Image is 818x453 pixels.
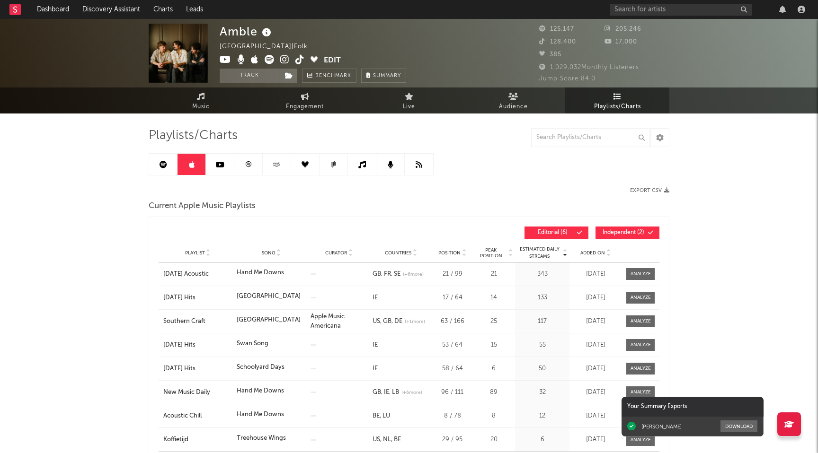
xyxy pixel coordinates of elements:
[163,317,232,326] a: Southern Craft
[315,70,351,82] span: Benchmark
[237,339,268,348] div: Swan Song
[380,318,391,324] a: GB
[475,435,513,444] div: 20
[237,410,284,419] div: Hand Me Downs
[610,4,752,16] input: Search for artists
[220,24,274,39] div: Amble
[517,293,567,303] div: 133
[381,271,391,277] a: FR
[405,318,425,325] span: (+ 1 more)
[357,87,461,113] a: Live
[220,41,329,52] div: [GEOGRAPHIC_DATA] | Folk
[572,411,619,421] div: [DATE]
[720,420,757,432] button: Download
[403,271,424,278] span: (+ 6 more)
[517,340,567,350] div: 55
[373,318,380,324] a: US
[517,411,567,421] div: 12
[373,73,401,78] span: Summary
[324,55,341,67] button: Edit
[391,271,400,277] a: SE
[325,250,347,256] span: Curator
[539,52,561,58] span: 385
[580,250,605,256] span: Added On
[435,388,470,397] div: 96 / 111
[475,340,513,350] div: 15
[373,413,380,419] a: BE
[373,271,381,277] a: GB
[572,270,619,279] div: [DATE]
[572,340,619,350] div: [DATE]
[237,363,285,372] div: Schoolyard Days
[237,268,284,278] div: Hand Me Downs
[572,364,619,374] div: [DATE]
[539,39,576,45] span: 128,400
[438,250,461,256] span: Position
[163,388,232,397] a: New Music Daily
[499,101,528,113] span: Audience
[517,317,567,326] div: 117
[163,364,232,374] a: [DATE] Hits
[630,188,669,193] button: Export CSV
[237,315,301,325] div: [GEOGRAPHIC_DATA]
[525,226,588,239] button: Editorial(6)
[572,317,619,326] div: [DATE]
[475,247,507,259] span: Peak Position
[475,270,513,279] div: 21
[185,250,205,256] span: Playlist
[531,230,574,235] span: Editorial ( 6 )
[237,292,301,301] div: [GEOGRAPHIC_DATA]
[475,364,513,374] div: 6
[531,128,649,147] input: Search Playlists/Charts
[517,435,567,444] div: 6
[286,101,324,113] span: Engagement
[572,388,619,397] div: [DATE]
[572,435,619,444] div: [DATE]
[565,87,669,113] a: Playlists/Charts
[517,364,567,374] div: 50
[163,270,232,279] a: [DATE] Acoustic
[163,435,232,444] a: Koffietijd
[539,64,639,70] span: 1,029,032 Monthly Listeners
[605,26,641,32] span: 205,246
[373,295,378,301] a: IE
[237,386,284,396] div: Hand Me Downs
[475,411,513,421] div: 8
[163,340,232,350] a: [DATE] Hits
[373,436,380,443] a: US
[391,436,401,443] a: BE
[391,318,402,324] a: DE
[605,39,637,45] span: 17,000
[373,342,378,348] a: IE
[401,389,422,396] span: (+ 6 more)
[435,293,470,303] div: 17 / 64
[641,423,682,430] div: [PERSON_NAME]
[539,76,596,82] span: Jump Score: 84.0
[475,317,513,326] div: 25
[220,69,279,83] button: Track
[163,293,232,303] a: [DATE] Hits
[622,397,764,417] div: Your Summary Exports
[461,87,565,113] a: Audience
[435,317,470,326] div: 63 / 166
[192,101,210,113] span: Music
[380,413,390,419] a: LU
[311,314,345,329] a: Apple Music Americana
[361,69,406,83] button: Summary
[435,435,470,444] div: 29 / 95
[302,69,356,83] a: Benchmark
[373,389,381,395] a: GB
[403,101,415,113] span: Live
[517,270,567,279] div: 343
[149,87,253,113] a: Music
[385,250,411,256] span: Countries
[594,101,641,113] span: Playlists/Charts
[149,200,256,212] span: Current Apple Music Playlists
[163,411,232,421] div: Acoustic Chill
[262,250,276,256] span: Song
